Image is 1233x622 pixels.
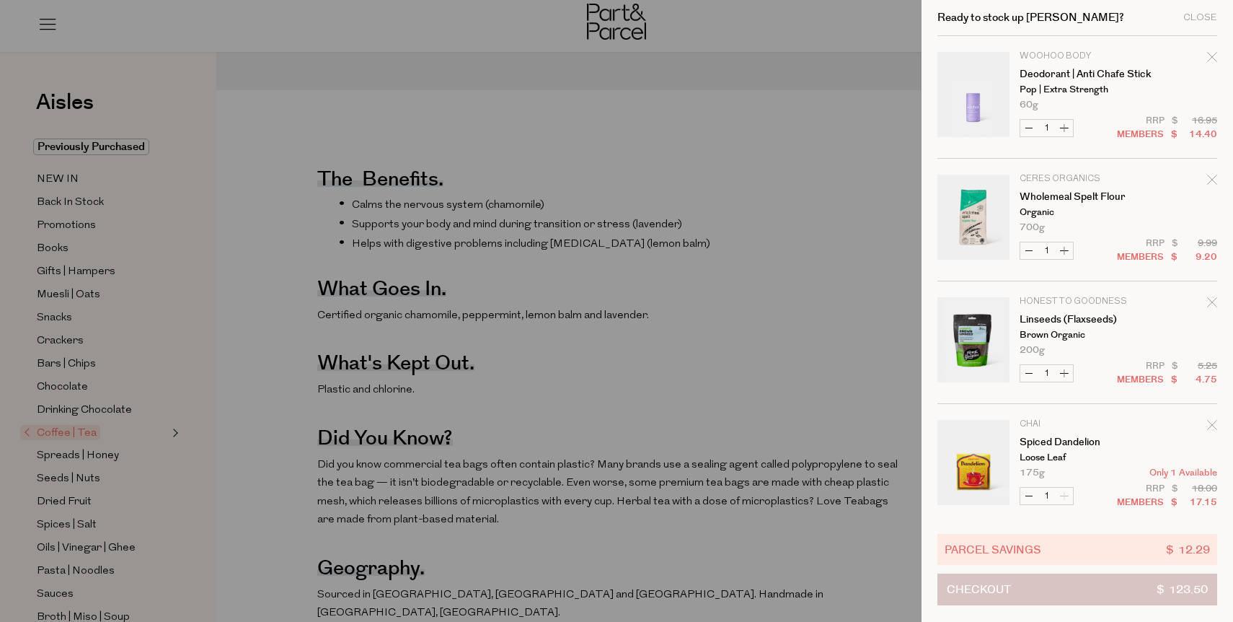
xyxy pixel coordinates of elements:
p: Chai [1020,420,1131,429]
span: Only 1 Available [1149,468,1217,478]
div: Remove Deodorant | Anti Chafe Stick [1207,50,1217,69]
p: Brown Organic [1020,330,1131,340]
p: Organic [1020,208,1131,217]
a: Wholemeal Spelt Flour [1020,192,1131,202]
p: Ceres Organics [1020,175,1131,183]
span: $ 123.50 [1157,574,1208,605]
a: Linseeds (Flaxseeds) [1020,315,1131,325]
button: Checkout$ 123.50 [937,574,1217,605]
a: Spiced Dandelion [1020,437,1131,447]
p: Pop | Extra Strength [1020,85,1131,95]
span: 700g [1020,223,1045,232]
div: Remove Spiced Dandelion [1207,418,1217,437]
p: Woohoo Body [1020,52,1131,61]
div: Close [1183,13,1217,22]
span: Parcel Savings [945,541,1041,558]
a: Deodorant | Anti Chafe Stick [1020,69,1131,79]
span: $ 12.29 [1166,541,1210,558]
h2: Ready to stock up [PERSON_NAME]? [937,12,1124,23]
div: Remove Wholemeal Spelt Flour [1207,172,1217,192]
input: QTY Deodorant | Anti Chafe Stick [1038,120,1056,136]
p: Honest to Goodness [1020,297,1131,306]
span: 60g [1020,100,1038,110]
div: Remove Linseeds (Flaxseeds) [1207,295,1217,315]
span: 175g [1020,468,1045,478]
p: Loose Leaf [1020,453,1131,463]
input: QTY Spiced Dandelion [1038,488,1056,504]
span: Checkout [947,574,1011,605]
input: QTY Wholemeal Spelt Flour [1038,242,1056,259]
input: QTY Linseeds (Flaxseeds) [1038,365,1056,382]
span: 200g [1020,346,1045,355]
